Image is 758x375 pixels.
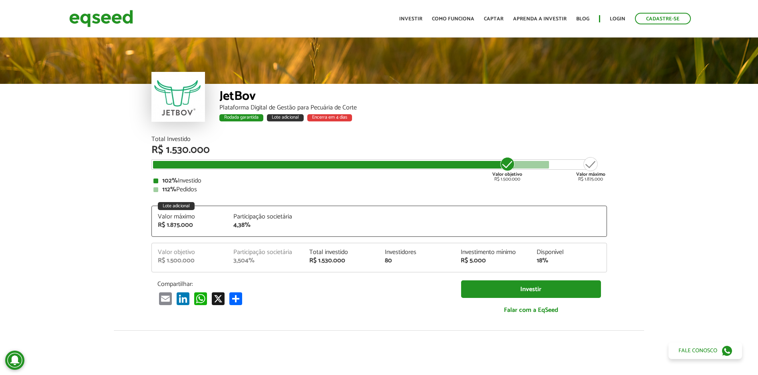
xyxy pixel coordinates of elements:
[233,258,297,264] div: 3,504%
[492,156,522,182] div: R$ 1.500.000
[385,249,449,256] div: Investidores
[267,114,304,121] div: Lote adicional
[158,249,222,256] div: Valor objetivo
[228,292,244,305] a: Compartilhar
[233,249,297,256] div: Participação societária
[233,222,297,228] div: 4,38%
[513,16,567,22] a: Aprenda a investir
[219,114,263,121] div: Rodada garantida
[385,258,449,264] div: 80
[219,105,607,111] div: Plataforma Digital de Gestão para Pecuária de Corte
[158,202,195,210] div: Lote adicional
[162,184,176,195] strong: 112%
[175,292,191,305] a: LinkedIn
[576,156,605,182] div: R$ 1.875.000
[210,292,226,305] a: X
[151,136,607,143] div: Total Investido
[219,90,607,105] div: JetBov
[432,16,474,22] a: Como funciona
[158,222,222,228] div: R$ 1.875.000
[309,258,373,264] div: R$ 1.530.000
[461,258,525,264] div: R$ 5.000
[69,8,133,29] img: EqSeed
[635,13,691,24] a: Cadastre-se
[151,145,607,155] div: R$ 1.530.000
[309,249,373,256] div: Total investido
[158,214,222,220] div: Valor máximo
[157,280,449,288] p: Compartilhar:
[153,178,605,184] div: Investido
[492,171,522,178] strong: Valor objetivo
[461,280,601,298] a: Investir
[153,187,605,193] div: Pedidos
[576,171,605,178] strong: Valor máximo
[399,16,422,22] a: Investir
[158,258,222,264] div: R$ 1.500.000
[484,16,503,22] a: Captar
[461,302,601,318] a: Falar com a EqSeed
[668,342,742,359] a: Fale conosco
[461,249,525,256] div: Investimento mínimo
[307,114,352,121] div: Encerra em 4 dias
[233,214,297,220] div: Participação societária
[157,292,173,305] a: Email
[193,292,209,305] a: WhatsApp
[576,16,589,22] a: Blog
[162,175,178,186] strong: 102%
[537,258,601,264] div: 18%
[537,249,601,256] div: Disponível
[610,16,625,22] a: Login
